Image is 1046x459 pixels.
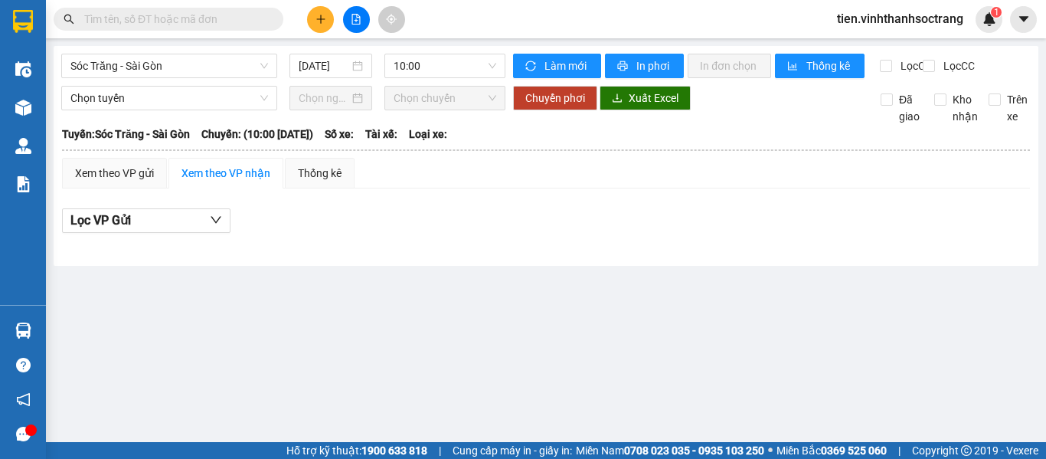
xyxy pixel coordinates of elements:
[15,176,31,192] img: solution-icon
[617,61,630,73] span: printer
[64,14,74,25] span: search
[75,165,154,182] div: Xem theo VP gửi
[299,90,349,107] input: Chọn ngày
[210,214,222,226] span: down
[937,57,977,74] span: Lọc CC
[525,61,538,73] span: sync
[1017,12,1031,26] span: caret-down
[201,126,313,143] span: Chuyến: (10:00 [DATE])
[351,14,361,25] span: file-add
[361,444,427,457] strong: 1900 633 818
[394,87,496,110] span: Chọn chuyến
[378,6,405,33] button: aim
[894,57,934,74] span: Lọc CR
[688,54,771,78] button: In đơn chọn
[605,54,684,78] button: printerIn phơi
[825,9,976,28] span: tien.vinhthanhsoctrang
[1001,91,1034,125] span: Trên xe
[365,126,397,143] span: Tài xế:
[307,6,334,33] button: plus
[70,87,268,110] span: Chọn tuyến
[600,86,691,110] button: downloadXuất Excel
[576,442,764,459] span: Miền Nam
[299,57,349,74] input: 15/08/2025
[439,442,441,459] span: |
[893,91,926,125] span: Đã giao
[982,12,996,26] img: icon-new-feature
[624,444,764,457] strong: 0708 023 035 - 0935 103 250
[15,61,31,77] img: warehouse-icon
[409,126,447,143] span: Loại xe:
[298,165,342,182] div: Thống kê
[325,126,354,143] span: Số xe:
[16,427,31,441] span: message
[315,14,326,25] span: plus
[15,138,31,154] img: warehouse-icon
[13,10,33,33] img: logo-vxr
[16,392,31,407] span: notification
[343,6,370,33] button: file-add
[453,442,572,459] span: Cung cấp máy in - giấy in:
[946,91,984,125] span: Kho nhận
[787,61,800,73] span: bar-chart
[62,208,230,233] button: Lọc VP Gửi
[898,442,901,459] span: |
[70,54,268,77] span: Sóc Trăng - Sài Gòn
[513,86,597,110] button: Chuyển phơi
[821,444,887,457] strong: 0369 525 060
[15,100,31,116] img: warehouse-icon
[394,54,496,77] span: 10:00
[776,442,887,459] span: Miền Bắc
[16,358,31,372] span: question-circle
[286,442,427,459] span: Hỗ trợ kỹ thuật:
[961,445,972,456] span: copyright
[806,57,852,74] span: Thống kê
[181,165,270,182] div: Xem theo VP nhận
[636,57,672,74] span: In phơi
[993,7,999,18] span: 1
[775,54,865,78] button: bar-chartThống kê
[84,11,265,28] input: Tìm tên, số ĐT hoặc mã đơn
[513,54,601,78] button: syncLàm mới
[544,57,589,74] span: Làm mới
[15,323,31,339] img: warehouse-icon
[768,448,773,454] span: ⚪️
[62,128,190,140] b: Tuyến: Sóc Trăng - Sài Gòn
[386,14,397,25] span: aim
[1010,6,1037,33] button: caret-down
[70,211,131,230] span: Lọc VP Gửi
[991,7,1002,18] sup: 1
